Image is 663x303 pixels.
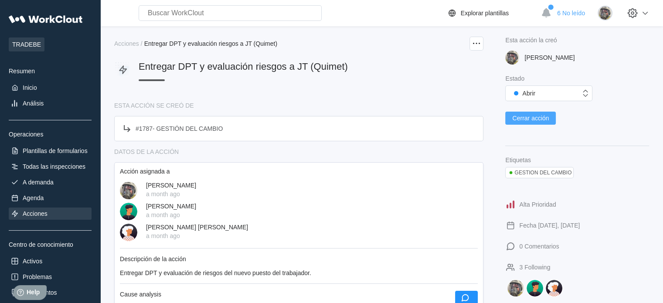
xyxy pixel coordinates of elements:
[114,148,483,155] div: DATOS DE LA ACCIÓN
[557,10,585,17] span: 6 No leído
[114,102,483,109] div: ESTA ACCIÓN SE CREÓ DE
[9,176,92,188] a: A demanda
[9,160,92,173] a: Todas las inspecciones
[519,222,580,229] div: Fecha [DATE], [DATE]
[114,40,139,47] div: Acciones
[9,37,44,51] span: TRADEBE
[505,37,649,44] div: Esta acción la creó
[23,84,37,91] div: Inicio
[519,243,559,250] div: 0 Comentarios
[114,40,141,47] a: Acciones
[519,264,550,271] div: 3 Following
[146,203,196,210] div: [PERSON_NAME]
[141,40,143,47] div: /
[461,10,509,17] div: Explorar plantillas
[139,5,322,21] input: Buscar WorkClout
[120,182,137,199] img: 2f847459-28ef-4a61-85e4-954d408df519.jpg
[23,258,42,265] div: Activos
[505,51,519,65] img: 2f847459-28ef-4a61-85e4-954d408df519.jpg
[120,255,478,262] div: Descripción de la acción
[505,112,556,125] button: Cerrar acción
[146,211,196,218] div: a month ago
[23,147,88,154] div: Plantillas de formularios
[9,68,92,75] div: Resumen
[120,224,137,241] img: user-4.png
[524,54,575,61] div: [PERSON_NAME]
[136,125,223,132] div: # 1787 -
[120,291,161,298] div: Cause analysis
[23,179,54,186] div: A demanda
[144,40,277,47] span: Entregar DPT y evaluación riesgos a JT (Quimet)
[9,145,92,157] a: Plantillas de formularios
[9,82,92,94] a: Inicio
[510,87,535,99] div: Abrir
[598,6,612,20] img: 2f847459-28ef-4a61-85e4-954d408df519.jpg
[514,170,571,176] div: GESTION DEL CAMBIO
[447,8,537,18] a: Explorar plantillas
[9,286,92,299] a: Documentos
[507,279,524,297] img: DAVID BLANCO
[120,168,478,175] div: Acción asignada a
[146,224,248,231] div: [PERSON_NAME] [PERSON_NAME]
[9,131,92,138] div: Operaciones
[9,97,92,109] a: Análisis
[526,279,544,297] img: CLARA MASTRIA
[23,194,44,201] div: Agenda
[512,115,549,121] span: Cerrar acción
[120,203,137,220] img: user.png
[23,163,85,170] div: Todas las inspecciones
[114,116,483,141] a: #1787- GESTIÓN DEL CAMBIO
[519,201,556,208] div: Alta Prioridad
[146,182,196,189] div: [PERSON_NAME]
[9,271,92,283] a: Problemas
[545,279,563,297] img: MIGUEL ANGEL ROJAS
[23,273,52,280] div: Problemas
[120,269,478,276] div: Entregar DPT y evaluación de riesgos del nuevo puesto del trabajador.
[146,191,196,197] div: a month ago
[9,241,92,248] div: Centro de conocimiento
[139,61,348,72] span: Entregar DPT y evaluación riesgos a JT (Quimet)
[23,210,48,217] div: Acciones
[505,75,649,82] div: Estado
[156,125,223,132] span: GESTIÓN DEL CAMBIO
[505,157,649,163] div: Etiquetas
[9,192,92,204] a: Agenda
[9,255,92,267] a: Activos
[23,100,44,107] div: Análisis
[9,208,92,220] a: Acciones
[146,232,248,239] div: a month ago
